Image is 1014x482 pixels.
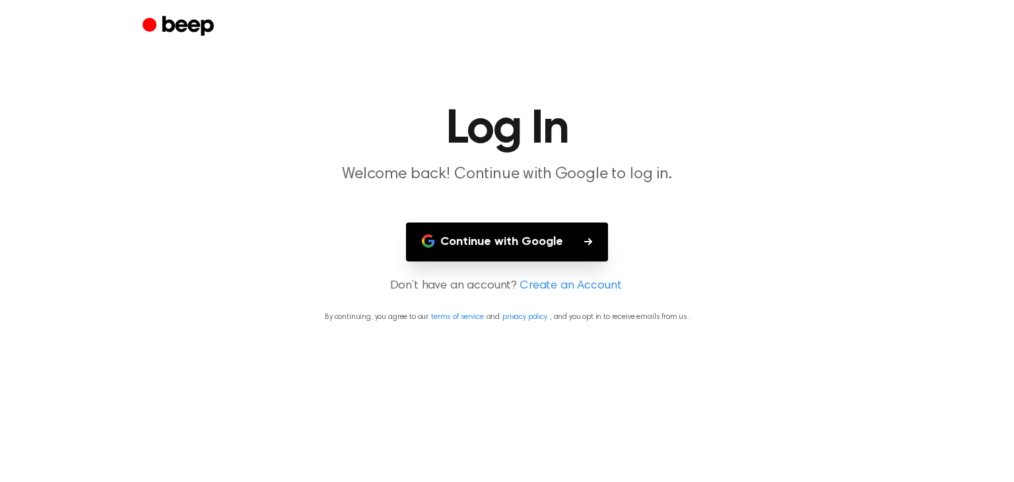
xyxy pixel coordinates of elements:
[16,277,998,295] p: Don’t have an account?
[406,223,608,261] button: Continue with Google
[520,277,621,295] a: Create an Account
[502,313,547,321] a: privacy policy
[253,164,760,186] p: Welcome back! Continue with Google to log in.
[16,311,998,323] p: By continuing, you agree to our and , and you opt in to receive emails from us.
[143,14,217,40] a: Beep
[431,313,483,321] a: terms of service
[169,106,845,153] h1: Log In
